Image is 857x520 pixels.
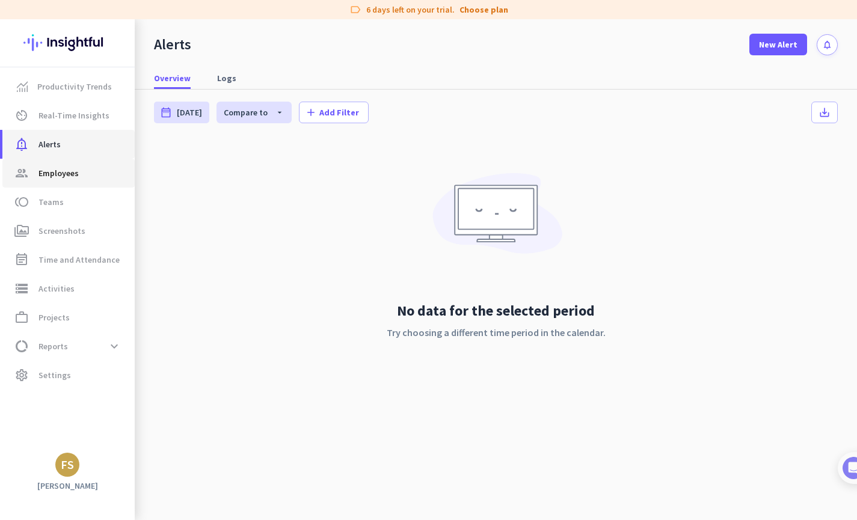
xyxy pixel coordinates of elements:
span: Productivity Trends [37,79,112,94]
i: work_outline [14,310,29,325]
i: av_timer [14,108,29,123]
a: menu-itemProductivity Trends [2,72,135,101]
span: Activities [38,281,75,296]
span: [DATE] [177,106,202,118]
a: av_timerReal-Time Insights [2,101,135,130]
button: addAdd Filter [299,102,369,123]
a: data_usageReportsexpand_more [2,332,135,361]
button: notifications [817,34,838,55]
span: Projects [38,310,70,325]
i: storage [14,281,29,296]
span: Settings [38,368,71,382]
i: date_range [160,106,172,118]
a: storageActivities [2,274,135,303]
span: Add Filter [319,106,359,118]
a: notification_importantAlerts [2,130,135,159]
span: Compare to [224,107,268,118]
span: Employees [38,166,79,180]
span: Teams [38,195,64,209]
span: New Alert [759,38,797,50]
span: Screenshots [38,224,85,238]
a: tollTeams [2,188,135,216]
i: toll [14,195,29,209]
span: Real-Time Insights [38,108,109,123]
i: label [349,4,361,16]
a: perm_mediaScreenshots [2,216,135,245]
i: notification_important [14,137,29,151]
i: save_alt [819,106,831,118]
i: add [305,106,317,118]
i: data_usage [14,339,29,353]
span: Alerts [38,137,61,151]
img: menu-item [17,81,28,92]
span: Time and Attendance [38,252,120,267]
span: Reports [38,339,68,353]
button: expand_more [103,335,125,357]
button: New Alert [749,34,807,55]
a: Choose plan [459,4,508,16]
div: Alerts [154,35,191,54]
img: Insightful logo [23,19,111,66]
p: Try choosing a different time period in the calendar. [387,325,606,340]
span: Logs [217,72,236,84]
a: work_outlineProjects [2,303,135,332]
a: event_noteTime and Attendance [2,245,135,274]
i: arrow_drop_down [268,108,284,117]
a: settingsSettings [2,361,135,390]
button: save_alt [811,102,838,123]
h2: No data for the selected period [387,301,606,320]
a: groupEmployees [2,159,135,188]
i: settings [14,368,29,382]
i: notifications [822,40,832,50]
img: No data [427,164,565,271]
i: event_note [14,252,29,267]
span: Overview [154,72,191,84]
i: group [14,166,29,180]
i: perm_media [14,224,29,238]
div: FS [61,459,74,471]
